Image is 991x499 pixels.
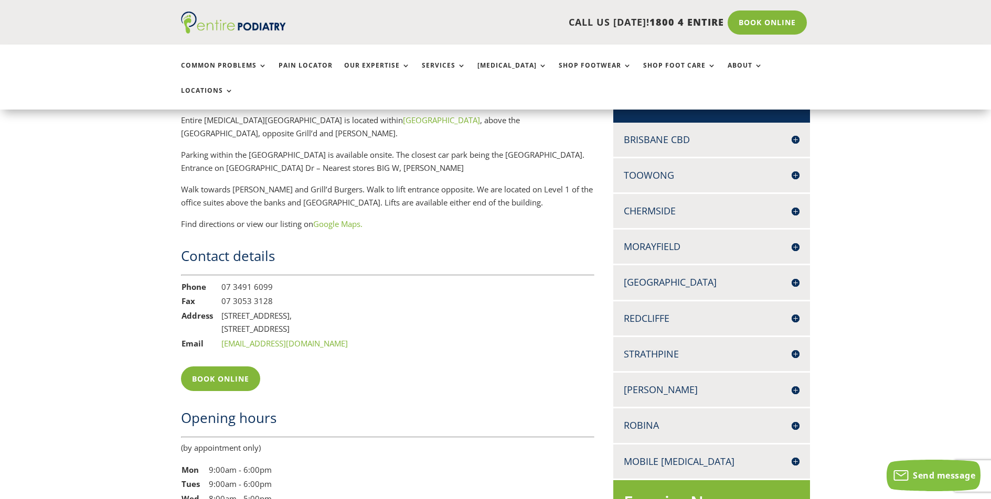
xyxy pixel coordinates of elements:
span: 1800 4 ENTIRE [649,16,724,28]
h4: Morayfield [624,240,800,253]
h4: Strathpine [624,348,800,361]
strong: Address [182,310,213,321]
a: Book Online [181,366,260,390]
h4: Robina [624,419,800,432]
td: 9:00am - 6:00pm [208,463,332,478]
a: Entire Podiatry [181,25,286,36]
a: [MEDICAL_DATA] [477,62,547,84]
strong: Phone [182,281,206,292]
img: logo (1) [181,12,286,34]
td: 07 3053 3128 [221,294,348,309]
a: Google Maps. [313,219,363,229]
a: Shop Footwear [559,62,632,84]
strong: Email [182,338,204,349]
p: CALL US [DATE]! [326,16,724,29]
div: (by appointment only) [181,441,594,455]
a: Locations [181,87,233,110]
a: About [728,62,763,84]
h4: Mobile [MEDICAL_DATA] [624,455,800,468]
strong: Tues [182,479,200,489]
h4: Redcliffe [624,312,800,325]
a: [GEOGRAPHIC_DATA] [403,115,480,125]
a: Pain Locator [279,62,333,84]
strong: Mon [182,464,199,475]
a: Book Online [728,10,807,35]
h4: Brisbane CBD [624,133,800,146]
p: Find directions or view our listing on [181,218,594,231]
button: Send message [887,460,981,491]
h2: Opening hours [181,408,594,432]
span: Send message [913,470,975,481]
h4: Chermside [624,204,800,218]
p: Parking within the [GEOGRAPHIC_DATA] is available onsite. The closest car park being the [GEOGRAP... [181,148,594,183]
p: Walk towards [PERSON_NAME] and Grill’d Burgers. Walk to lift entrance opposite. We are located on... [181,183,594,218]
strong: Fax [182,296,195,306]
h4: [GEOGRAPHIC_DATA] [624,276,800,289]
span: 07 3491 6099 [221,281,273,292]
h2: Contact details [181,246,594,270]
a: [EMAIL_ADDRESS][DOMAIN_NAME] [221,338,348,349]
h4: [PERSON_NAME] [624,383,800,396]
a: Our Expertise [344,62,410,84]
p: Entire [MEDICAL_DATA][GEOGRAPHIC_DATA] is located within , above the [GEOGRAPHIC_DATA], opposite ... [181,114,594,148]
h4: Toowong [624,169,800,182]
a: Common Problems [181,62,267,84]
td: 9:00am - 6:00pm [208,477,332,492]
a: Services [422,62,466,84]
td: [STREET_ADDRESS], [STREET_ADDRESS] [221,309,348,337]
a: Shop Foot Care [643,62,716,84]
